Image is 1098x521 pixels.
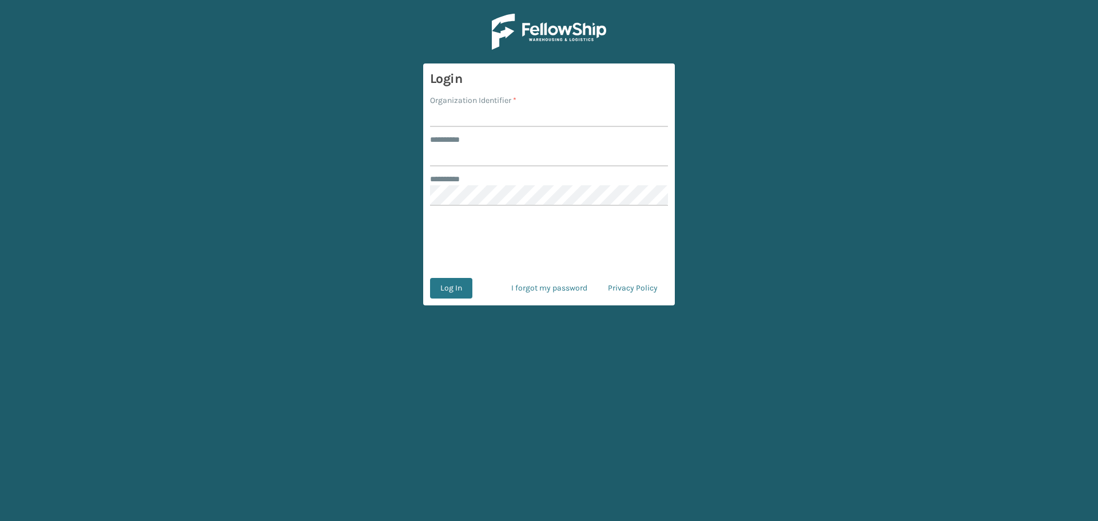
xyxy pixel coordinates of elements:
h3: Login [430,70,668,88]
a: Privacy Policy [598,278,668,299]
label: Organization Identifier [430,94,516,106]
img: Logo [492,14,606,50]
iframe: reCAPTCHA [462,220,636,264]
button: Log In [430,278,472,299]
a: I forgot my password [501,278,598,299]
